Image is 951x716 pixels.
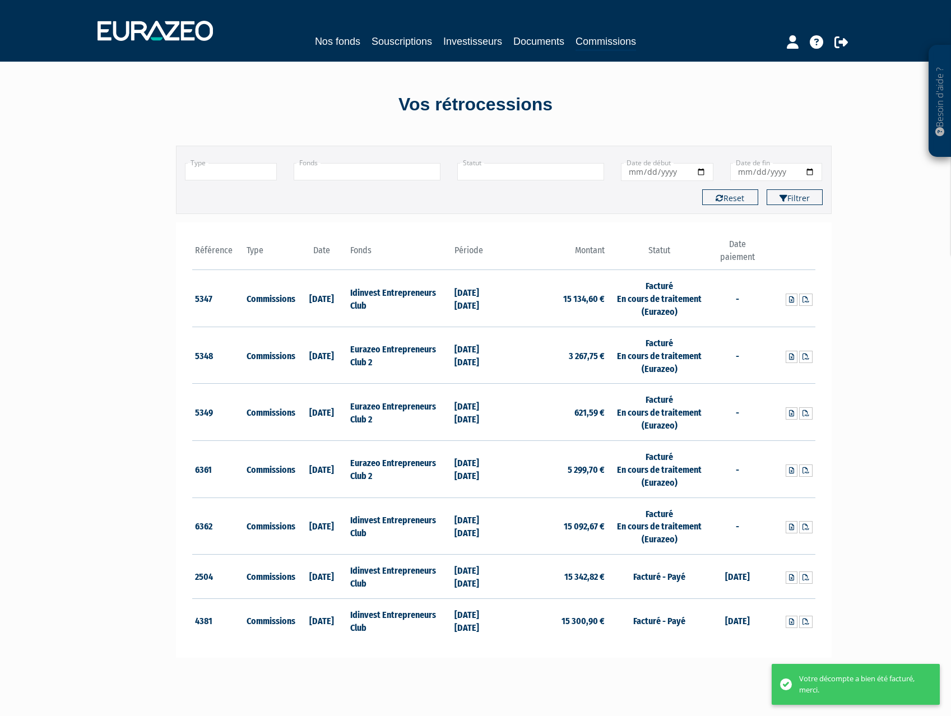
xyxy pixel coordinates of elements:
td: [DATE] [711,555,763,599]
td: - [711,440,763,498]
td: 15 092,67 € [504,498,607,555]
td: Eurazeo Entrepreneurs Club 2 [347,384,451,441]
button: Reset [702,189,758,205]
td: Commissions [244,384,296,441]
td: Facturé En cours de traitement (Eurazeo) [607,440,711,498]
td: 3 267,75 € [504,327,607,384]
td: 15 300,90 € [504,598,607,642]
td: 4381 [192,598,244,642]
div: Votre décompte a bien été facturé, merci. [799,673,923,695]
td: Facturé - Payé [607,555,711,599]
th: Date [296,238,348,270]
td: 6362 [192,498,244,555]
td: [DATE] [DATE] [452,327,504,384]
td: 5349 [192,384,244,441]
td: Idinvest Entrepreneurs Club [347,270,451,327]
td: [DATE] [DATE] [452,555,504,599]
td: Facturé En cours de traitement (Eurazeo) [607,270,711,327]
td: Facturé En cours de traitement (Eurazeo) [607,327,711,384]
div: Vos rétrocessions [156,92,795,118]
th: Fonds [347,238,451,270]
td: Idinvest Entrepreneurs Club [347,598,451,642]
td: Commissions [244,327,296,384]
th: Type [244,238,296,270]
td: Facturé En cours de traitement (Eurazeo) [607,498,711,555]
td: 5348 [192,327,244,384]
td: Commissions [244,555,296,599]
td: Facturé - Payé [607,598,711,642]
td: [DATE] [296,598,348,642]
td: Idinvest Entrepreneurs Club [347,555,451,599]
a: Souscriptions [372,34,432,49]
td: [DATE] [DATE] [452,270,504,327]
td: Facturé En cours de traitement (Eurazeo) [607,384,711,441]
td: [DATE] [296,555,348,599]
td: Commissions [244,270,296,327]
th: Montant [504,238,607,270]
td: 6361 [192,440,244,498]
td: Eurazeo Entrepreneurs Club 2 [347,327,451,384]
a: Nos fonds [315,34,360,49]
th: Référence [192,238,244,270]
td: 621,59 € [504,384,607,441]
td: - [711,270,763,327]
td: [DATE] [DATE] [452,498,504,555]
td: 2504 [192,555,244,599]
td: Eurazeo Entrepreneurs Club 2 [347,440,451,498]
td: [DATE] [296,384,348,441]
td: [DATE] [DATE] [452,598,504,642]
td: [DATE] [711,598,763,642]
td: 15 342,82 € [504,555,607,599]
td: Commissions [244,440,296,498]
td: [DATE] [296,440,348,498]
td: [DATE] [DATE] [452,384,504,441]
th: Date paiement [711,238,763,270]
td: [DATE] [296,498,348,555]
td: - [711,498,763,555]
td: [DATE] [296,270,348,327]
td: 5347 [192,270,244,327]
td: [DATE] [DATE] [452,440,504,498]
p: Besoin d'aide ? [934,51,947,152]
td: - [711,384,763,441]
td: Commissions [244,498,296,555]
th: Période [452,238,504,270]
td: [DATE] [296,327,348,384]
td: - [711,327,763,384]
a: Investisseurs [443,34,502,49]
td: 5 299,70 € [504,440,607,498]
a: Documents [513,34,564,49]
button: Filtrer [767,189,823,205]
td: Idinvest Entrepreneurs Club [347,498,451,555]
img: 1732889491-logotype_eurazeo_blanc_rvb.png [98,21,213,41]
td: 15 134,60 € [504,270,607,327]
a: Commissions [576,34,636,51]
th: Statut [607,238,711,270]
td: Commissions [244,598,296,642]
